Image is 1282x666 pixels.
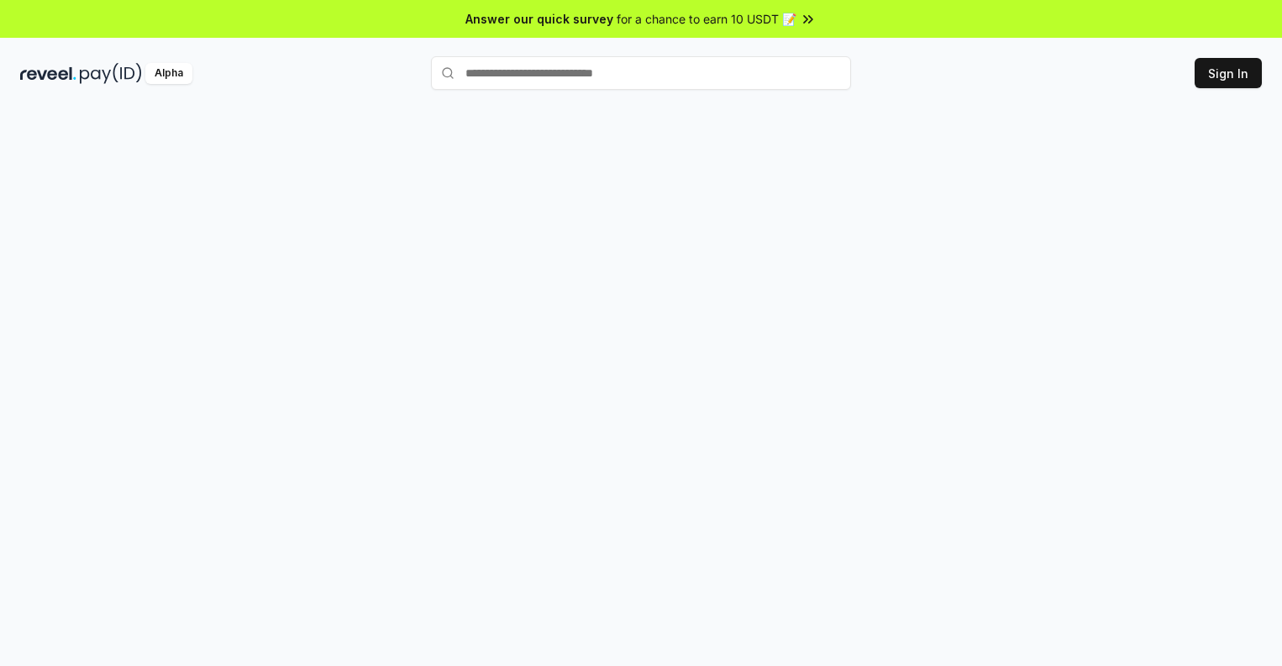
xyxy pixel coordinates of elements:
[145,63,192,84] div: Alpha
[20,63,76,84] img: reveel_dark
[617,10,796,28] span: for a chance to earn 10 USDT 📝
[465,10,613,28] span: Answer our quick survey
[80,63,142,84] img: pay_id
[1195,58,1262,88] button: Sign In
